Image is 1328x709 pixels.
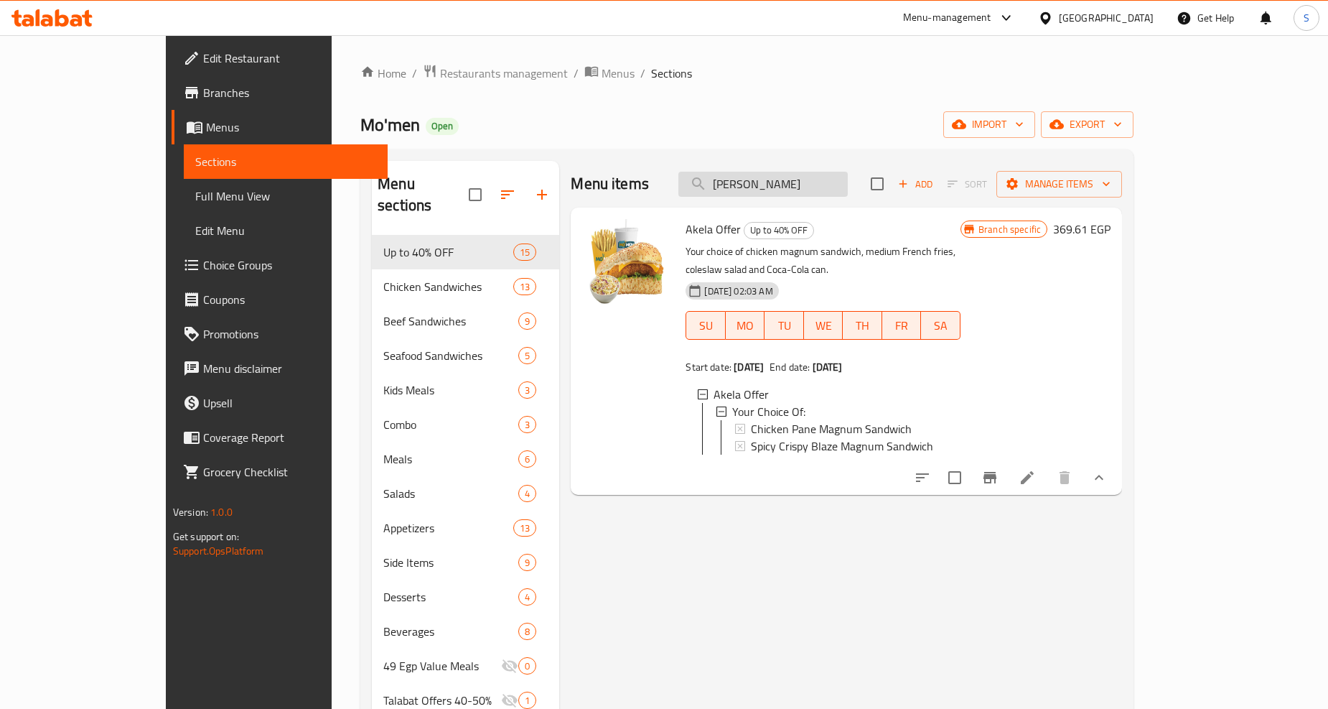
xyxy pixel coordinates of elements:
[513,244,536,261] div: items
[360,64,1133,83] nav: breadcrumb
[651,65,692,82] span: Sections
[770,315,798,336] span: TU
[460,180,490,210] span: Select all sections
[905,460,940,495] button: sort-choices
[678,172,848,197] input: search
[518,554,536,571] div: items
[372,614,559,649] div: Beverages8
[519,590,536,604] span: 4
[513,278,536,295] div: items
[203,463,376,481] span: Grocery Checklist
[184,213,388,248] a: Edit Menu
[203,360,376,377] span: Menu disclaimer
[862,169,892,199] span: Select section
[360,108,420,141] span: Mo'men
[372,476,559,511] div: Salads4
[996,171,1122,198] button: Manage items
[640,65,645,82] li: /
[184,179,388,213] a: Full Menu View
[744,222,813,238] span: Up to 40% OFF
[804,311,843,340] button: WE
[372,407,559,442] div: Combo3
[519,659,536,673] span: 0
[582,219,674,311] img: Akela Offer
[383,381,518,399] span: Kids Meals
[372,304,559,338] div: Beef Sandwiches9
[686,311,725,340] button: SU
[518,381,536,399] div: items
[203,256,376,274] span: Choice Groups
[518,692,536,709] div: items
[172,41,388,75] a: Edit Restaurant
[518,485,536,502] div: items
[1052,116,1122,134] span: export
[372,235,559,269] div: Up to 40% OFF15
[206,119,376,136] span: Menus
[519,487,536,501] span: 4
[383,244,513,261] div: Up to 40% OFF
[172,455,388,489] a: Grocery Checklist
[203,429,376,446] span: Coverage Report
[172,282,388,317] a: Coupons
[372,442,559,476] div: Meals6
[519,384,536,397] span: 3
[172,420,388,455] a: Coverage Report
[764,311,804,340] button: TU
[383,347,518,364] span: Seafood Sandwiches
[896,176,935,193] span: Add
[1041,111,1133,138] button: export
[195,153,376,170] span: Sections
[882,311,922,340] button: FR
[518,623,536,640] div: items
[973,460,1007,495] button: Branch-specific-item
[172,75,388,110] a: Branches
[519,556,536,570] span: 9
[519,315,536,328] span: 9
[518,450,536,468] div: items
[173,542,264,560] a: Support.OpsPlatform
[888,315,916,336] span: FR
[692,315,719,336] span: SU
[203,84,376,101] span: Branches
[383,588,518,606] span: Desserts
[172,317,388,351] a: Promotions
[426,118,459,135] div: Open
[810,315,838,336] span: WE
[203,394,376,412] span: Upsell
[372,338,559,373] div: Seafood Sandwiches5
[210,503,233,522] span: 1.0.0
[372,269,559,304] div: Chicken Sandwiches13
[927,315,955,336] span: SA
[203,325,376,343] span: Promotions
[172,351,388,386] a: Menu disclaimer
[514,280,536,294] span: 13
[383,485,518,502] div: Salads
[903,9,991,27] div: Menu-management
[173,503,208,522] span: Version:
[698,284,778,298] span: [DATE] 02:03 AM
[383,554,518,571] span: Side Items
[770,358,810,376] span: End date:
[1019,469,1036,486] a: Edit menu item
[172,110,388,144] a: Menus
[938,173,996,195] span: Select section first
[383,692,501,709] span: Talabat Offers 40-50%
[686,358,731,376] span: Start date:
[574,65,579,82] li: /
[726,311,765,340] button: MO
[892,173,938,195] button: Add
[714,386,769,403] span: Akela Offer
[813,358,843,376] b: [DATE]
[195,222,376,239] span: Edit Menu
[383,312,518,330] div: Beef Sandwiches
[1059,10,1154,26] div: [GEOGRAPHIC_DATA]
[378,173,469,216] h2: Menu sections
[173,527,239,546] span: Get support on:
[372,649,559,683] div: 49 Egp Value Meals0
[203,50,376,67] span: Edit Restaurant
[731,315,759,336] span: MO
